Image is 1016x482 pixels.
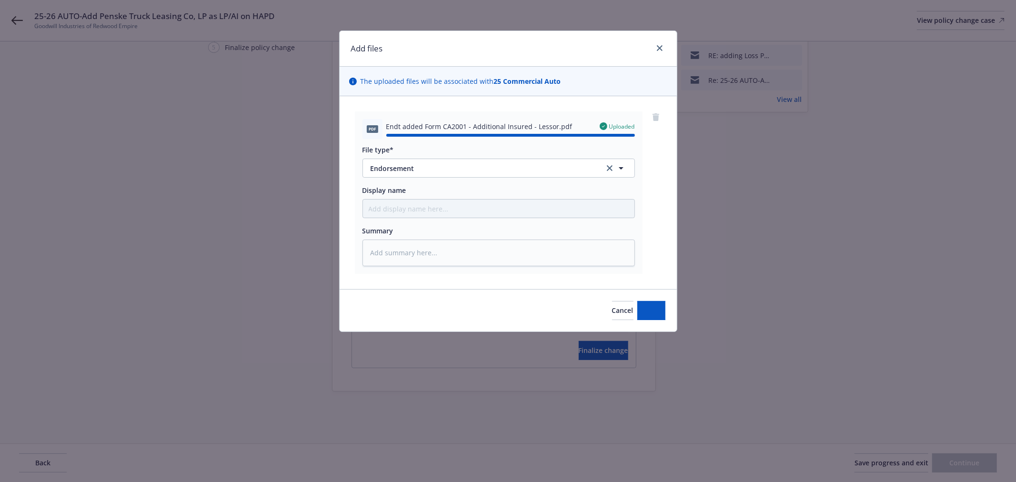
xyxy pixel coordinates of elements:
span: Cancel [612,306,634,315]
button: Add files [637,301,665,320]
a: close [654,42,665,54]
h1: Add files [351,42,383,55]
span: Uploaded [609,122,635,131]
button: Cancel [612,301,634,320]
span: Summary [362,226,393,235]
a: clear selection [604,162,615,174]
strong: 25 Commercial Auto [494,77,561,86]
span: The uploaded files will be associated with [361,76,561,86]
button: Endorsementclear selection [362,159,635,178]
span: Endt added Form CA2001 - Additional Insured - Lessor.pdf [386,121,573,131]
span: Display name [362,186,406,195]
span: pdf [367,125,378,132]
span: Endorsement [371,163,591,173]
a: remove [650,111,662,123]
input: Add display name here... [363,200,634,218]
span: File type* [362,145,394,154]
span: Add files [637,306,665,315]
